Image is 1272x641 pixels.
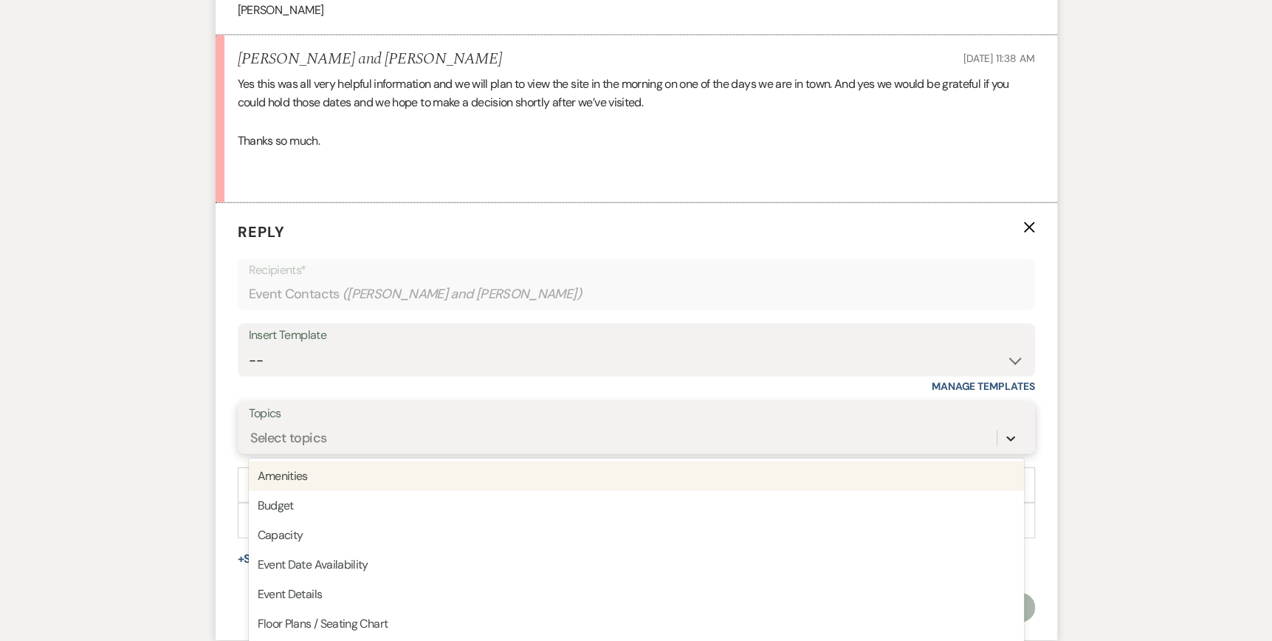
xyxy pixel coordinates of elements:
span: ( [PERSON_NAME] and [PERSON_NAME] ) [343,284,582,304]
label: Topics [249,403,1024,425]
div: Event Details [249,580,1024,609]
div: Capacity [249,521,1024,550]
div: Floor Plans / Seating Chart [249,609,1024,639]
div: Budget [249,491,1024,521]
span: Reply [238,222,285,241]
p: [PERSON_NAME] [238,1,1035,20]
span: + [238,553,244,565]
div: Event Contacts [249,280,1024,309]
h5: [PERSON_NAME] and [PERSON_NAME] [238,50,503,69]
button: Share [238,553,293,565]
div: Amenities [249,462,1024,491]
p: Recipients* [249,261,1024,280]
a: Manage Templates [932,380,1035,393]
div: Event Date Availability [249,550,1024,580]
div: Insert Template [249,325,1024,346]
div: Select topics [250,428,327,448]
span: [DATE] 11:38 AM [963,52,1035,65]
p: Thanks so much. [238,131,1035,151]
p: Yes this was all very helpful information and we will plan to view the site in the morning on one... [238,75,1035,112]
